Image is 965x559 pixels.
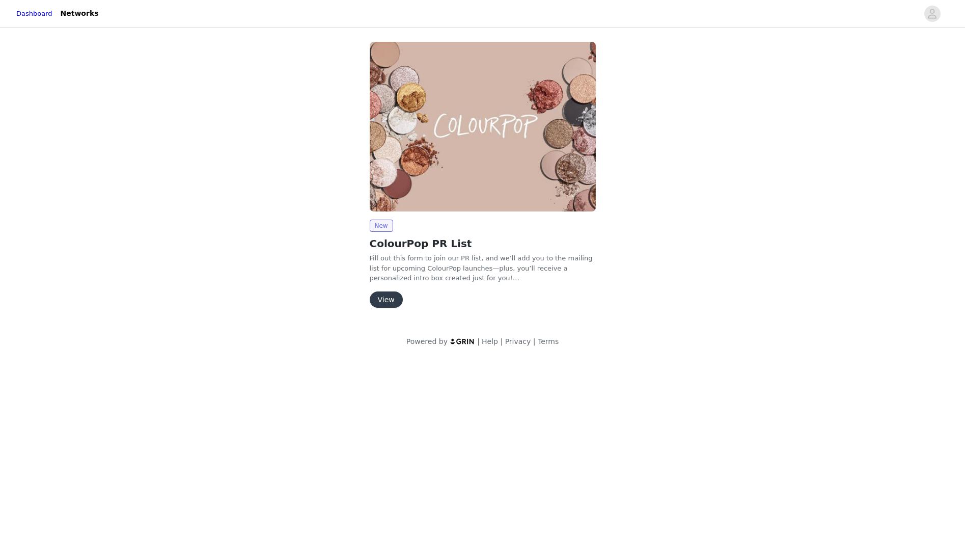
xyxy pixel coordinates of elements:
[370,236,596,251] h2: ColourPop PR List
[370,220,393,232] span: New
[406,337,448,345] span: Powered by
[477,337,480,345] span: |
[927,6,937,22] div: avatar
[370,42,596,211] img: ColourPop Cosmetics
[500,337,503,345] span: |
[370,291,403,308] button: View
[450,338,475,344] img: logo
[54,2,105,25] a: Networks
[533,337,536,345] span: |
[16,9,52,19] a: Dashboard
[370,296,403,304] a: View
[482,337,498,345] a: Help
[370,253,596,283] p: Fill out this form to join our PR list, and we’ll add you to the mailing list for upcoming Colour...
[538,337,559,345] a: Terms
[505,337,531,345] a: Privacy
